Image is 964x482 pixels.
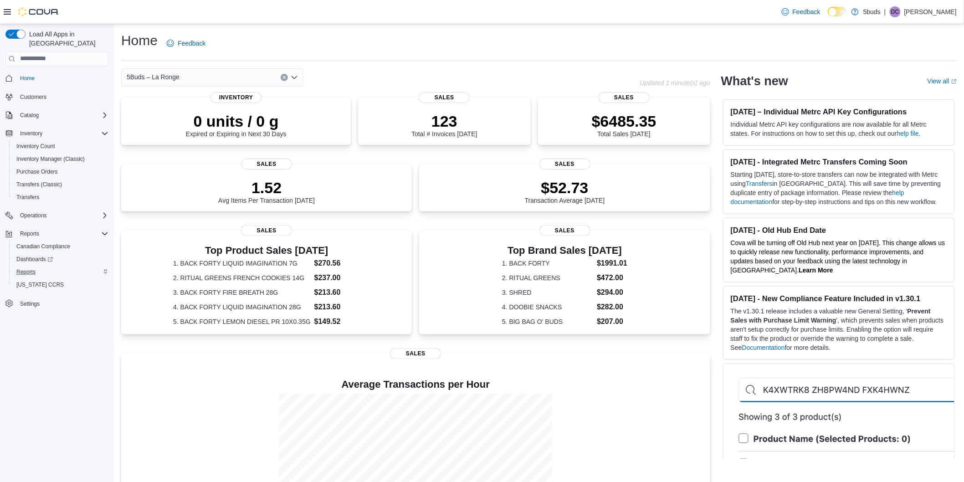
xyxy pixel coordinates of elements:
[210,92,262,103] span: Inventory
[502,259,593,268] dt: 1. BACK FORTY
[9,278,112,291] button: [US_STATE] CCRS
[778,3,824,21] a: Feedback
[16,298,43,309] a: Settings
[16,128,46,139] button: Inventory
[9,178,112,191] button: Transfers (Classic)
[16,297,108,309] span: Settings
[9,165,112,178] button: Purchase Orders
[173,273,311,282] dt: 2. RITUAL GREENS FRENCH COOKIES 14G
[241,225,292,236] span: Sales
[127,72,179,82] span: 5Buds – La Ronge
[793,7,820,16] span: Feedback
[16,128,108,139] span: Inventory
[16,72,108,84] span: Home
[890,6,901,17] div: Devon Culver
[731,226,947,235] h3: [DATE] - Old Hub End Date
[121,31,158,50] h1: Home
[20,75,35,82] span: Home
[951,79,957,84] svg: External link
[13,192,108,203] span: Transfers
[592,112,656,138] div: Total Sales [DATE]
[16,110,108,121] span: Catalog
[13,267,108,277] span: Reports
[731,157,947,166] h3: [DATE] - Integrated Metrc Transfers Coming Soon
[218,179,315,204] div: Avg Items Per Transaction [DATE]
[502,303,593,312] dt: 4. DOOBIE SNACKS
[13,166,108,177] span: Purchase Orders
[218,179,315,197] p: 1.52
[13,279,108,290] span: Washington CCRS
[13,141,108,152] span: Inventory Count
[20,130,42,137] span: Inventory
[314,302,360,313] dd: $213.60
[928,77,957,85] a: View allExternal link
[16,210,51,221] button: Operations
[16,256,53,263] span: Dashboards
[731,308,931,324] strong: Prevent Sales with Purchase Limit Warning
[2,127,112,140] button: Inventory
[314,316,360,327] dd: $149.52
[731,307,947,352] p: The v1.30.1 release includes a valuable new General Setting, ' ', which prevents sales when produ...
[26,30,108,48] span: Load All Apps in [GEOGRAPHIC_DATA]
[20,300,40,308] span: Settings
[731,170,947,206] p: Starting [DATE], store-to-store transfers can now be integrated with Metrc using in [GEOGRAPHIC_D...
[731,294,947,303] h3: [DATE] - New Compliance Feature Included in v1.30.1
[241,159,292,169] span: Sales
[597,272,627,283] dd: $472.00
[9,253,112,266] a: Dashboards
[13,267,39,277] a: Reports
[592,112,656,130] p: $6485.35
[13,166,62,177] a: Purchase Orders
[897,130,919,137] a: help file
[128,379,703,390] h4: Average Transactions per Hour
[828,16,828,17] span: Dark Mode
[20,230,39,237] span: Reports
[863,6,881,17] p: 5buds
[742,344,785,351] a: Documentation
[13,241,74,252] a: Canadian Compliance
[16,281,64,288] span: [US_STATE] CCRS
[411,112,477,130] p: 123
[16,181,62,188] span: Transfers (Classic)
[828,7,847,16] input: Dark Mode
[539,159,590,169] span: Sales
[13,141,59,152] a: Inventory Count
[13,179,108,190] span: Transfers (Classic)
[20,93,46,101] span: Customers
[2,90,112,103] button: Customers
[13,279,67,290] a: [US_STATE] CCRS
[16,268,36,276] span: Reports
[731,189,904,205] a: help documentation
[314,258,360,269] dd: $270.56
[186,112,287,130] p: 0 units / 0 g
[16,92,50,103] a: Customers
[163,34,209,52] a: Feedback
[20,212,47,219] span: Operations
[502,245,627,256] h3: Top Brand Sales [DATE]
[16,155,85,163] span: Inventory Manager (Classic)
[597,316,627,327] dd: $207.00
[597,287,627,298] dd: $294.00
[281,74,288,81] button: Clear input
[891,6,899,17] span: DC
[502,273,593,282] dt: 2. RITUAL GREENS
[390,348,441,359] span: Sales
[411,112,477,138] div: Total # Invoices [DATE]
[13,254,56,265] a: Dashboards
[640,79,710,87] p: Updated 1 minute(s) ago
[597,302,627,313] dd: $282.00
[799,267,833,274] a: Learn More
[16,194,39,201] span: Transfers
[16,143,55,150] span: Inventory Count
[525,179,605,197] p: $52.73
[16,73,38,84] a: Home
[16,168,58,175] span: Purchase Orders
[884,6,886,17] p: |
[173,259,311,268] dt: 1. BACK FORTY LIQUID IMAGINATION 7G
[178,39,205,48] span: Feedback
[599,92,650,103] span: Sales
[539,225,590,236] span: Sales
[314,287,360,298] dd: $213.60
[597,258,627,269] dd: $1991.01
